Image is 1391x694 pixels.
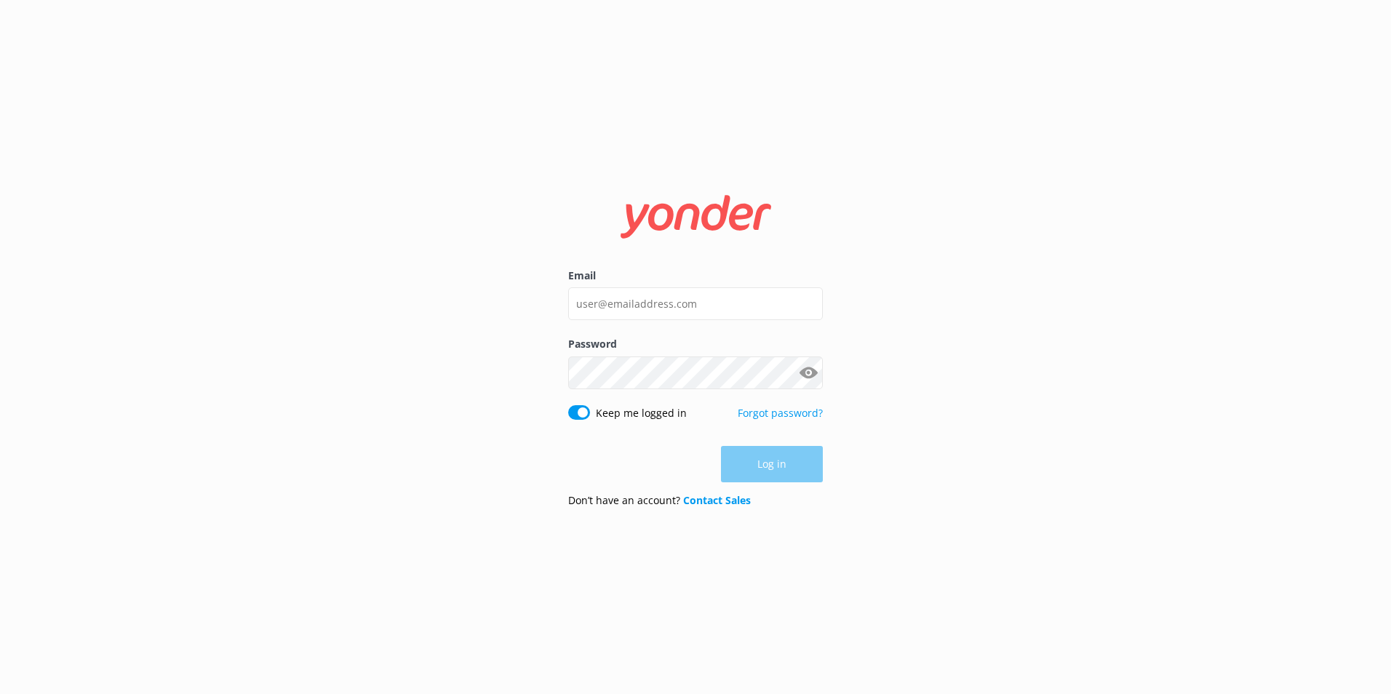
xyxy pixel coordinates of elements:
[568,492,751,508] p: Don’t have an account?
[794,358,823,387] button: Show password
[568,268,823,284] label: Email
[568,336,823,352] label: Password
[568,287,823,320] input: user@emailaddress.com
[596,405,687,421] label: Keep me logged in
[738,406,823,420] a: Forgot password?
[683,493,751,507] a: Contact Sales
